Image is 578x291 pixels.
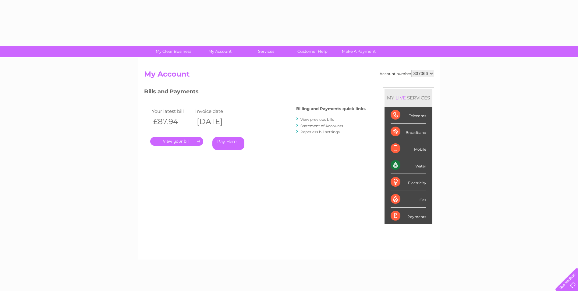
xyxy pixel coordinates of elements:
[391,157,426,174] div: Water
[144,70,434,81] h2: My Account
[385,89,432,106] div: MY SERVICES
[391,174,426,191] div: Electricity
[150,137,203,146] a: .
[150,107,194,115] td: Your latest bill
[334,46,384,57] a: Make A Payment
[148,46,199,57] a: My Clear Business
[287,46,338,57] a: Customer Help
[391,191,426,208] div: Gas
[300,130,340,134] a: Paperless bill settings
[300,124,343,128] a: Statement of Accounts
[150,115,194,128] th: £87.94
[394,95,407,101] div: LIVE
[300,117,334,122] a: View previous bills
[194,115,238,128] th: [DATE]
[144,87,366,98] h3: Bills and Payments
[380,70,434,77] div: Account number
[391,124,426,140] div: Broadband
[195,46,245,57] a: My Account
[194,107,238,115] td: Invoice date
[391,208,426,224] div: Payments
[212,137,244,150] a: Pay Here
[391,107,426,124] div: Telecoms
[391,140,426,157] div: Mobile
[241,46,291,57] a: Services
[296,106,366,111] h4: Billing and Payments quick links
